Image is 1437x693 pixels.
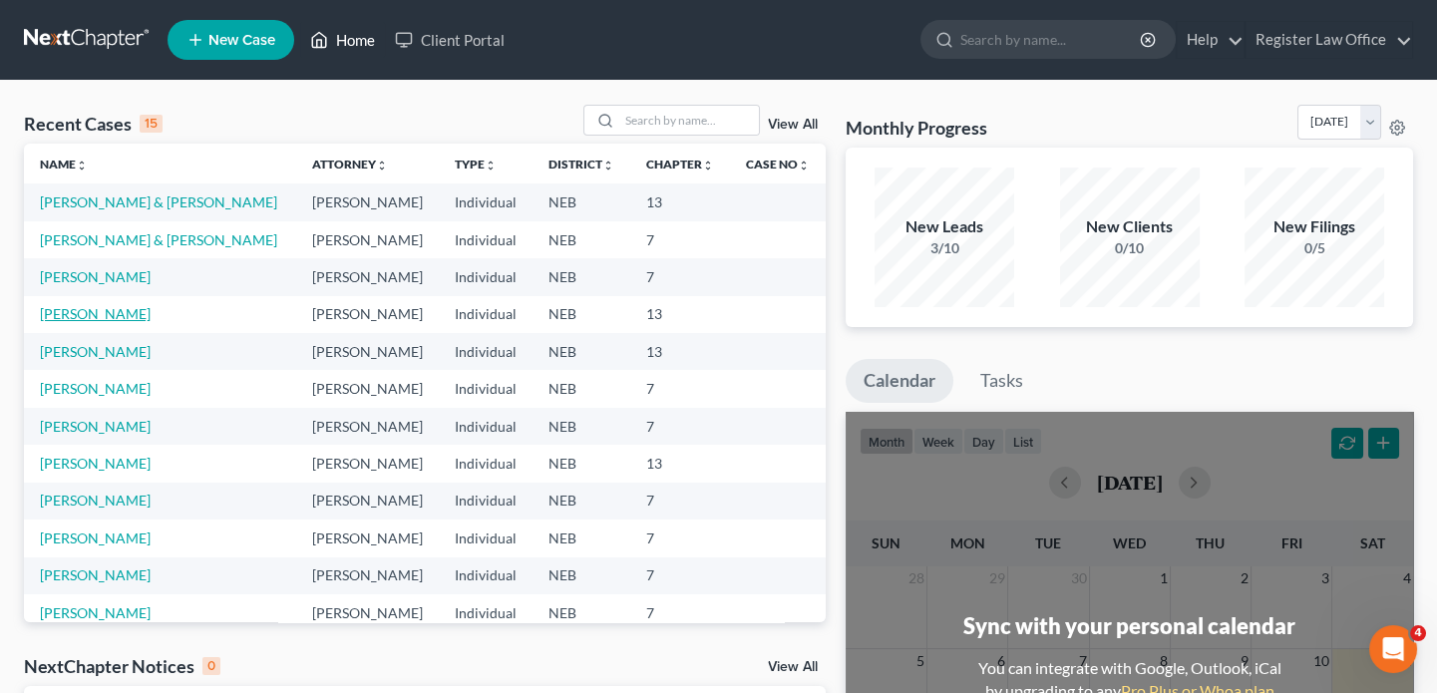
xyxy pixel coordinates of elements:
td: Individual [439,258,533,295]
div: 0 [202,657,220,675]
div: 0/10 [1060,238,1200,258]
td: [PERSON_NAME] [296,258,439,295]
i: unfold_more [798,160,810,172]
a: Nameunfold_more [40,157,88,172]
td: Individual [439,594,533,631]
td: NEB [533,370,630,407]
div: NextChapter Notices [24,654,220,678]
td: [PERSON_NAME] [296,296,439,333]
a: [PERSON_NAME] [40,380,151,397]
td: NEB [533,445,630,482]
div: New Leads [875,215,1014,238]
td: [PERSON_NAME] [296,520,439,556]
input: Search by name... [960,21,1143,58]
a: Home [300,22,385,58]
td: Individual [439,445,533,482]
a: Attorneyunfold_more [312,157,388,172]
span: New Case [208,33,275,48]
td: [PERSON_NAME] [296,183,439,220]
td: [PERSON_NAME] [296,445,439,482]
div: 3/10 [875,238,1014,258]
a: Case Nounfold_more [746,157,810,172]
a: [PERSON_NAME] [40,343,151,360]
a: View All [768,660,818,674]
td: [PERSON_NAME] [296,333,439,370]
a: [PERSON_NAME] & [PERSON_NAME] [40,193,277,210]
a: [PERSON_NAME] [40,418,151,435]
td: [PERSON_NAME] [296,594,439,631]
a: Chapterunfold_more [646,157,714,172]
a: [PERSON_NAME] [40,566,151,583]
td: 13 [630,333,730,370]
a: Tasks [962,359,1041,403]
td: 7 [630,557,730,594]
a: [PERSON_NAME] [40,268,151,285]
td: 7 [630,370,730,407]
i: unfold_more [376,160,388,172]
td: [PERSON_NAME] [296,483,439,520]
td: NEB [533,296,630,333]
td: [PERSON_NAME] [296,370,439,407]
td: [PERSON_NAME] [296,557,439,594]
a: [PERSON_NAME] [40,604,151,621]
td: NEB [533,557,630,594]
td: NEB [533,183,630,220]
td: NEB [533,408,630,445]
td: [PERSON_NAME] [296,408,439,445]
td: NEB [533,594,630,631]
a: [PERSON_NAME] & [PERSON_NAME] [40,231,277,248]
td: 13 [630,183,730,220]
div: 15 [140,115,163,133]
td: Individual [439,296,533,333]
td: 7 [630,221,730,258]
div: 0/5 [1245,238,1384,258]
td: Individual [439,520,533,556]
i: unfold_more [76,160,88,172]
td: 7 [630,483,730,520]
a: Typeunfold_more [455,157,497,172]
td: Individual [439,370,533,407]
a: [PERSON_NAME] [40,305,151,322]
td: NEB [533,221,630,258]
td: 7 [630,258,730,295]
td: Individual [439,557,533,594]
td: [PERSON_NAME] [296,221,439,258]
td: NEB [533,333,630,370]
td: 7 [630,520,730,556]
span: 4 [1410,625,1426,641]
input: Search by name... [619,106,759,135]
a: Help [1177,22,1244,58]
iframe: Intercom live chat [1369,625,1417,673]
a: [PERSON_NAME] [40,492,151,509]
h3: Monthly Progress [846,116,987,140]
a: Calendar [846,359,953,403]
td: 13 [630,296,730,333]
td: NEB [533,483,630,520]
td: 7 [630,594,730,631]
td: Individual [439,221,533,258]
div: Recent Cases [24,112,163,136]
td: NEB [533,258,630,295]
a: Client Portal [385,22,515,58]
a: [PERSON_NAME] [40,455,151,472]
a: Register Law Office [1246,22,1412,58]
i: unfold_more [702,160,714,172]
td: 7 [630,408,730,445]
td: Individual [439,183,533,220]
i: unfold_more [602,160,614,172]
td: Individual [439,483,533,520]
td: NEB [533,520,630,556]
div: New Filings [1245,215,1384,238]
a: [PERSON_NAME] [40,529,151,546]
i: unfold_more [485,160,497,172]
div: Sync with your personal calendar [963,610,1295,641]
a: Districtunfold_more [548,157,614,172]
a: View All [768,118,818,132]
td: 13 [630,445,730,482]
td: Individual [439,333,533,370]
td: Individual [439,408,533,445]
div: New Clients [1060,215,1200,238]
